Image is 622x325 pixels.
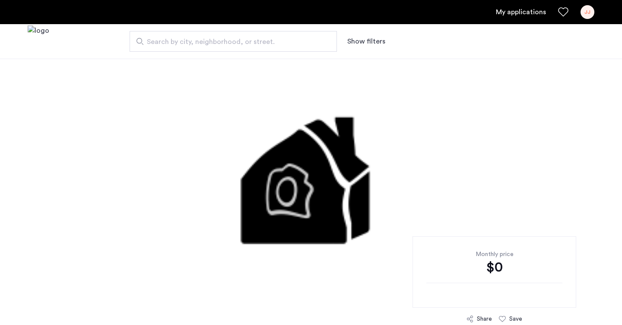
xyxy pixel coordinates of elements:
[130,31,337,52] input: Apartment Search
[509,315,522,323] div: Save
[112,59,510,317] img: 1.gif
[558,7,568,17] a: Favorites
[477,315,492,323] div: Share
[28,25,49,58] img: logo
[426,259,562,276] div: $0
[147,37,313,47] span: Search by city, neighborhood, or street.
[496,7,546,17] a: My application
[347,36,385,47] button: Show or hide filters
[581,5,594,19] div: JJ
[28,25,49,58] a: Cazamio logo
[426,250,562,259] div: Monthly price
